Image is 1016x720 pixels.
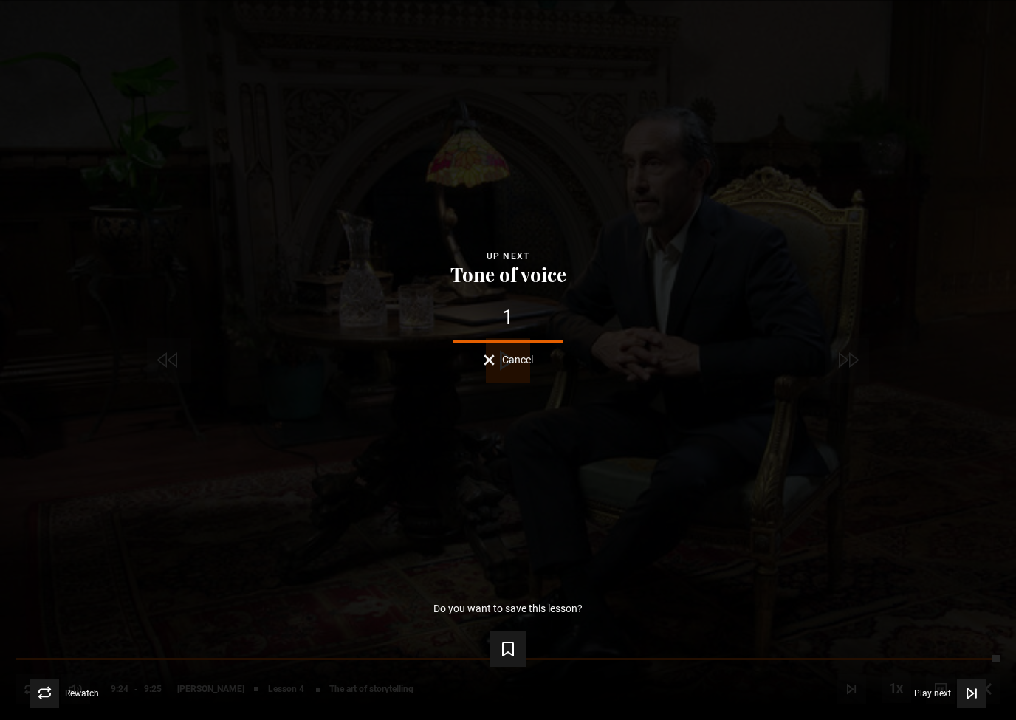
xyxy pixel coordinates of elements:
button: Tone of voice [446,264,571,285]
div: 1 [24,307,992,328]
span: Rewatch [65,689,99,698]
button: Cancel [484,354,533,366]
button: Rewatch [30,679,99,708]
span: Cancel [502,354,533,365]
div: Up next [24,249,992,264]
p: Do you want to save this lesson? [433,603,583,614]
button: Play next [914,679,986,708]
span: Play next [914,689,951,698]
